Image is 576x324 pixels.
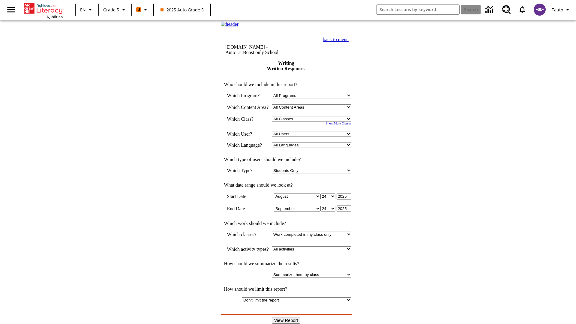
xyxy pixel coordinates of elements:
button: Grade: Grade 5, Select a grade [101,4,130,15]
td: Which work should we include? [221,221,351,226]
a: Resource Center, Will open in new tab [498,1,514,18]
a: Writing Written Responses [267,61,305,71]
button: Profile/Settings [549,4,574,15]
td: What date range should we look at? [221,182,351,188]
td: How should we summarize the results? [221,261,351,266]
nobr: Which Content Area? [227,105,268,110]
td: Which classes? [227,232,269,237]
span: EN [80,7,86,13]
span: 2025 Auto Grade 5 [160,7,204,13]
button: Language: EN, Select a language [77,4,97,15]
span: NJ Edition [47,14,63,19]
td: Start Date [227,193,269,199]
td: Which Program? [227,93,269,98]
input: search field [376,5,459,14]
a: back to menu [323,37,349,42]
td: Which Type? [227,168,269,173]
td: Which User? [227,131,269,137]
td: [DOMAIN_NAME] - [225,44,301,55]
button: Open side menu [2,1,20,19]
td: Which Class? [227,116,269,122]
td: Which Language? [227,142,269,148]
a: Data Center [482,1,498,18]
td: Which type of users should we include? [221,157,351,162]
img: avatar image [534,4,546,16]
span: B [137,6,140,13]
td: End Date [227,205,269,212]
td: Which activity types? [227,246,269,252]
nobr: Auto Lit Boost only School [225,50,278,55]
td: Who should we include in this report? [221,82,351,87]
button: Boost Class color is orange. Change class color [134,4,151,15]
span: Tauto [552,7,563,13]
a: Show More Classes [326,122,351,125]
a: Notifications [514,2,530,17]
input: View Report [272,317,301,324]
div: Home [24,2,63,19]
span: Grade 5 [103,7,119,13]
button: Select a new avatar [530,2,549,17]
img: header [221,22,238,27]
td: How should we limit this report? [221,286,351,292]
